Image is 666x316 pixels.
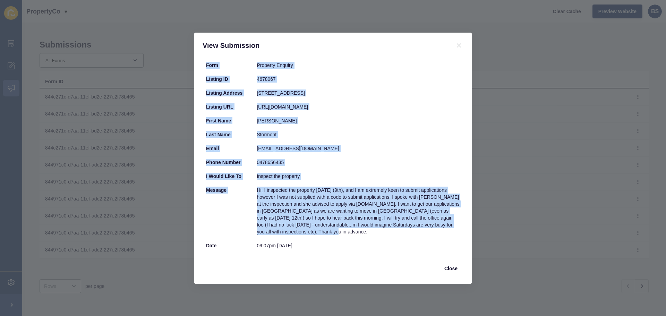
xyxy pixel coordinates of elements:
time: 09:07pm [DATE] [257,243,292,248]
span: Close [444,265,458,272]
div: [PERSON_NAME] [257,117,460,124]
b: First Name [206,118,231,123]
b: Message [206,187,227,193]
b: Listing URL [206,104,233,110]
b: Form [206,62,218,68]
h1: View Submission [203,41,446,50]
div: Hi, I inspected the property [DATE] (9th), and I am extremely keen to submit applications however... [257,187,460,235]
div: Property Enquiry [257,62,460,69]
b: Listing Address [206,90,242,96]
b: Date [206,243,216,248]
b: Email [206,146,219,151]
div: [URL][DOMAIN_NAME] [257,103,460,110]
div: 4678067 [257,76,460,83]
div: [STREET_ADDRESS] [257,89,460,96]
button: Close [438,262,463,275]
div: Inspect the property [257,173,460,180]
div: Stormont [257,131,460,138]
div: 0478656435 [257,159,460,166]
div: [EMAIL_ADDRESS][DOMAIN_NAME] [257,145,460,152]
b: Listing ID [206,76,228,82]
b: Last Name [206,132,231,137]
b: I would like to [206,173,241,179]
b: Phone Number [206,160,241,165]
